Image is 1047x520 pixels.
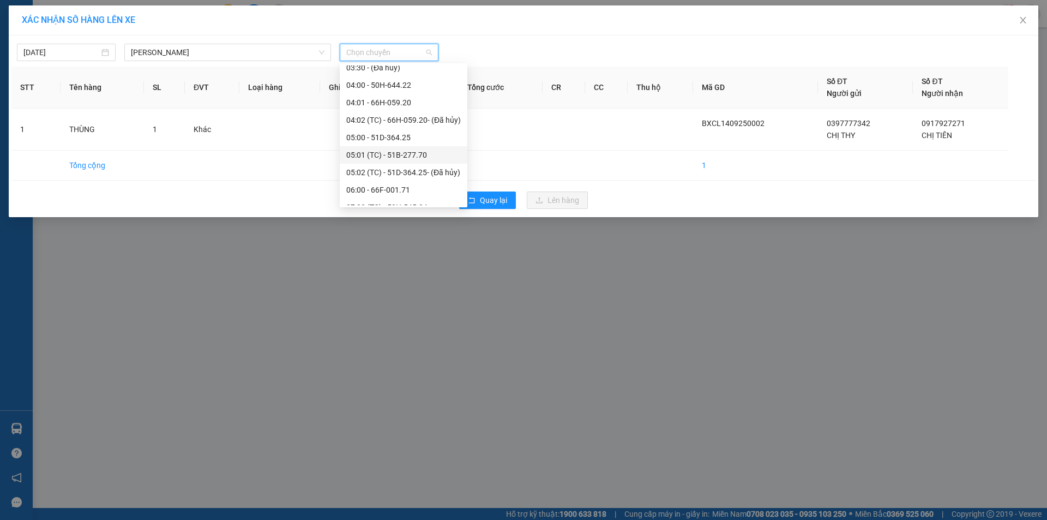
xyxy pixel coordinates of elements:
[61,151,144,181] td: Tổng cộng
[922,131,952,140] span: CHỊ TIÊN
[9,10,26,22] span: Gửi:
[346,149,461,161] div: 05:01 (TC) - 51B-277.70
[104,81,120,93] span: DĐ:
[468,196,476,205] span: rollback
[22,15,135,25] span: XÁC NHẬN SỐ HÀNG LÊN XE
[318,49,325,56] span: down
[527,192,588,209] button: uploadLên hàng
[1019,16,1027,25] span: close
[585,67,628,109] th: CC
[104,60,215,75] div: 0925794130
[185,67,239,109] th: ĐVT
[320,67,388,109] th: Ghi chú
[104,9,130,21] span: Nhận:
[346,166,461,178] div: 05:02 (TC) - 51D-364.25 - (Đã hủy)
[702,119,765,128] span: BXCL1409250002
[23,46,99,58] input: 13/09/2025
[9,9,97,35] div: BX [PERSON_NAME]
[239,67,320,109] th: Loại hàng
[346,114,461,126] div: 04:02 (TC) - 66H-059.20 - (Đã hủy)
[61,67,144,109] th: Tên hàng
[346,97,461,109] div: 04:01 - 66H-059.20
[185,109,239,151] td: Khác
[543,67,585,109] th: CR
[827,89,862,98] span: Người gửi
[480,194,507,206] span: Quay lại
[346,44,432,61] span: Chọn chuyến
[346,62,461,74] div: 03:30 - (Đã hủy)
[120,75,211,94] span: TTP TÂN AN
[346,184,461,196] div: 06:00 - 66F-001.71
[459,192,516,209] button: rollbackQuay lại
[153,125,157,134] span: 1
[9,35,97,62] div: CHỊ NHƯ [PERSON_NAME]
[131,44,324,61] span: Cao Lãnh - Hồ Chí Minh
[1008,5,1038,36] button: Close
[346,79,461,91] div: 04:00 - 50H-644.22
[11,67,61,109] th: STT
[922,119,965,128] span: 0917927271
[104,9,215,34] div: [GEOGRAPHIC_DATA]
[827,77,847,86] span: Số ĐT
[61,109,144,151] td: THÙNG
[346,132,461,144] div: 05:00 - 51D-364.25
[827,131,855,140] span: CHỊ THY
[11,109,61,151] td: 1
[104,34,215,60] div: CHỊ NHƯ [PERSON_NAME]
[693,151,818,181] td: 1
[922,77,942,86] span: Số ĐT
[459,67,543,109] th: Tổng cước
[693,67,818,109] th: Mã GD
[9,62,97,77] div: 0925794130
[628,67,693,109] th: Thu hộ
[827,119,870,128] span: 0397777342
[144,67,185,109] th: SL
[346,201,461,213] div: 07:00 (TC) - 50H-545.04
[922,89,963,98] span: Người nhận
